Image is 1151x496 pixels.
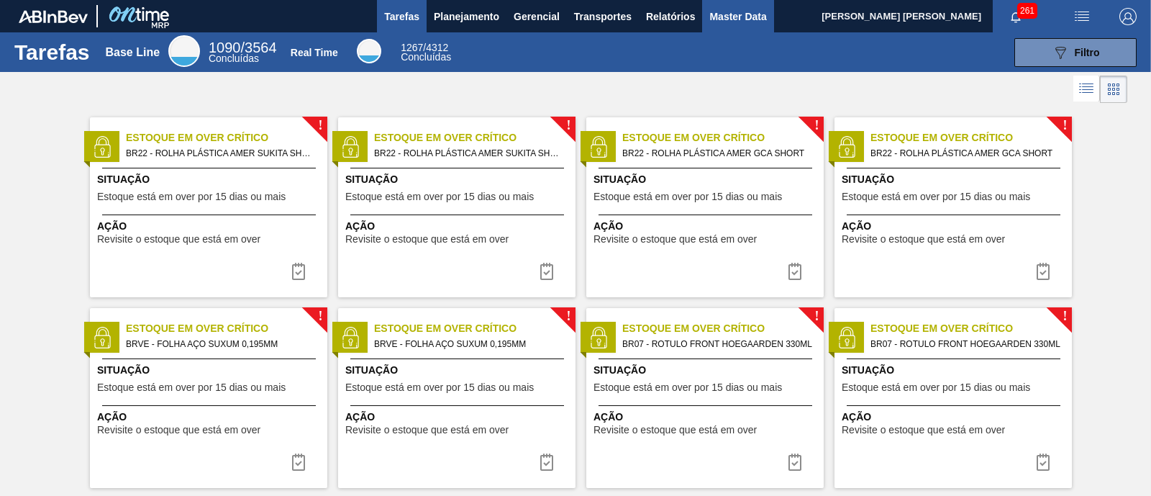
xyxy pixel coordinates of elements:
[870,130,1072,145] span: Estoque em Over Crítico
[374,145,564,161] span: BR22 - ROLHA PLÁSTICA AMER SUKITA SHORT
[209,42,277,63] div: Base Line
[1034,454,1052,471] img: icon-task complete
[126,145,316,161] span: BR22 - ROLHA PLÁSTICA AMER SUKITA SHORT
[126,336,316,352] span: BRVE - FOLHA AÇO SUXUM 0,195MM
[778,448,812,477] div: Completar tarefa: 29840594
[842,382,1030,393] span: Estoque está em over por 15 dias ou mais
[593,382,782,393] span: Estoque está em over por 15 dias ou mais
[1026,448,1060,477] button: icon-task complete
[593,172,820,187] span: Situação
[778,257,812,286] div: Completar tarefa: 29840592
[529,257,564,286] button: icon-task complete
[1026,257,1060,286] button: icon-task complete
[538,263,555,280] img: icon-task complete
[97,425,260,436] span: Revisite o estoque que está em over
[281,257,316,286] div: Completar tarefa: 29840591
[593,191,782,202] span: Estoque está em over por 15 dias ou mais
[842,410,1068,425] span: Ação
[168,35,200,67] div: Base Line
[1063,311,1067,322] span: !
[842,234,1005,245] span: Revisite o estoque que está em over
[290,263,307,280] img: icon-task complete
[281,448,316,477] div: Completar tarefa: 29840593
[345,410,572,425] span: Ação
[291,47,338,58] div: Real Time
[1063,120,1067,131] span: !
[345,234,509,245] span: Revisite o estoque que está em over
[318,120,322,131] span: !
[281,448,316,477] button: icon-task complete
[14,44,90,60] h1: Tarefas
[318,311,322,322] span: !
[340,136,361,158] img: status
[588,327,609,348] img: status
[566,311,570,322] span: !
[401,42,448,53] span: / 4312
[97,382,286,393] span: Estoque está em over por 15 dias ou mais
[566,120,570,131] span: !
[340,327,361,348] img: status
[574,8,632,25] span: Transportes
[434,8,499,25] span: Planejamento
[622,336,812,352] span: BR07 - ROTULO FRONT HOEGAARDEN 330ML
[593,410,820,425] span: Ação
[836,327,857,348] img: status
[401,42,423,53] span: 1267
[529,448,564,477] div: Completar tarefa: 29840593
[97,410,324,425] span: Ação
[514,8,560,25] span: Gerencial
[842,363,1068,378] span: Situação
[814,120,819,131] span: !
[842,219,1068,234] span: Ação
[1026,448,1060,477] div: Completar tarefa: 29840594
[538,454,555,471] img: icon-task complete
[345,382,534,393] span: Estoque está em over por 15 dias ou mais
[1026,257,1060,286] div: Completar tarefa: 29840592
[290,454,307,471] img: icon-task complete
[91,136,113,158] img: status
[593,234,757,245] span: Revisite o estoque que está em over
[97,219,324,234] span: Ação
[529,257,564,286] div: Completar tarefa: 29840591
[593,219,820,234] span: Ação
[622,321,824,336] span: Estoque em Over Crítico
[1014,38,1137,67] button: Filtro
[786,263,804,280] img: icon-task complete
[1075,47,1100,58] span: Filtro
[401,51,451,63] span: Concluídas
[105,46,160,59] div: Base Line
[209,40,277,55] span: / 3564
[97,234,260,245] span: Revisite o estoque que está em over
[345,219,572,234] span: Ação
[345,172,572,187] span: Situação
[126,321,327,336] span: Estoque em Over Crítico
[97,363,324,378] span: Situação
[357,39,381,63] div: Real Time
[593,363,820,378] span: Situação
[126,130,327,145] span: Estoque em Over Crítico
[209,40,241,55] span: 1090
[778,257,812,286] button: icon-task complete
[1100,76,1127,103] div: Visão em Cards
[814,311,819,322] span: !
[281,257,316,286] button: icon-task complete
[209,53,259,64] span: Concluídas
[1017,3,1037,19] span: 261
[97,191,286,202] span: Estoque está em over por 15 dias ou mais
[374,336,564,352] span: BRVE - FOLHA AÇO SUXUM 0,195MM
[778,448,812,477] button: icon-task complete
[345,425,509,436] span: Revisite o estoque que está em over
[345,363,572,378] span: Situação
[622,145,812,161] span: BR22 - ROLHA PLÁSTICA AMER GCA SHORT
[842,172,1068,187] span: Situação
[870,145,1060,161] span: BR22 - ROLHA PLÁSTICA AMER GCA SHORT
[622,130,824,145] span: Estoque em Over Crítico
[786,454,804,471] img: icon-task complete
[870,336,1060,352] span: BR07 - ROTULO FRONT HOEGAARDEN 330ML
[374,321,575,336] span: Estoque em Over Crítico
[593,425,757,436] span: Revisite o estoque que está em over
[588,136,609,158] img: status
[993,6,1039,27] button: Notificações
[401,43,451,62] div: Real Time
[836,136,857,158] img: status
